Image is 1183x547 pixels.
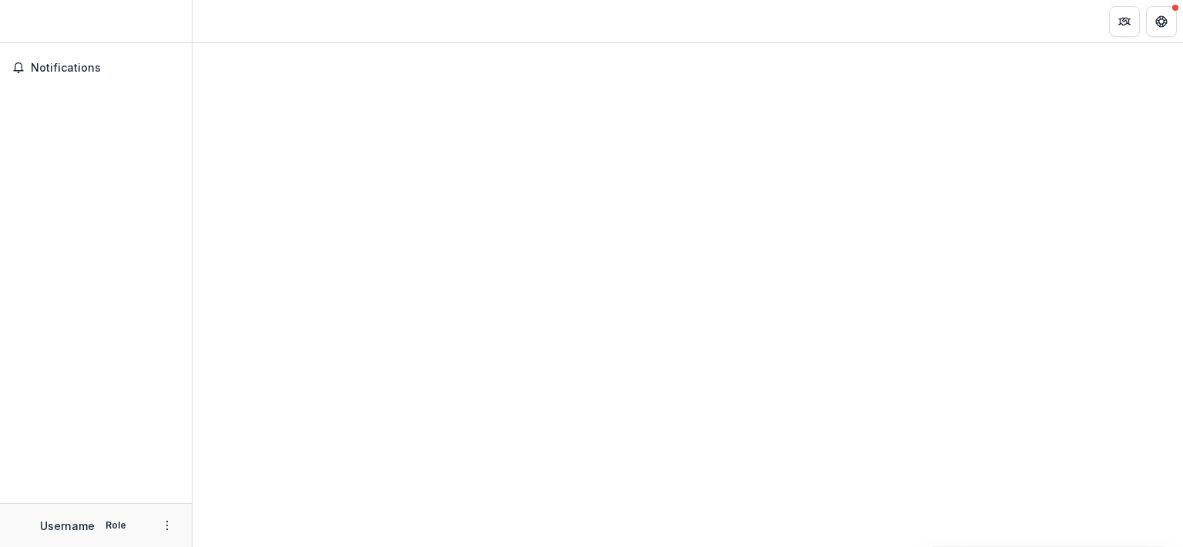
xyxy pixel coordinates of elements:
button: Notifications [6,55,186,80]
span: Notifications [31,62,179,75]
button: Partners [1109,6,1140,37]
p: Username [40,518,95,534]
button: More [158,516,176,535]
button: Get Help [1146,6,1177,37]
p: Role [101,518,131,532]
